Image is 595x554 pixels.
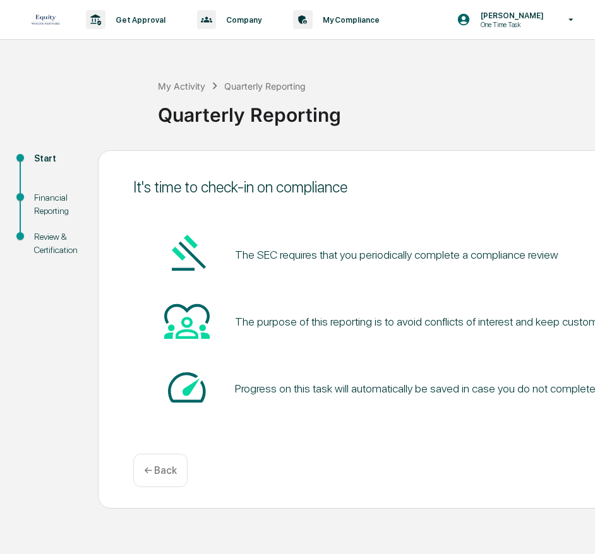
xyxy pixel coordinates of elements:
[235,246,558,263] pre: The SEC requires that you periodically complete a compliance review
[164,298,210,343] img: Heart
[224,81,306,91] div: Quarterly Reporting
[34,230,78,257] div: Review & Certification
[158,93,589,126] div: Quarterly Reporting
[216,15,268,25] p: Company
[34,152,78,165] div: Start
[30,13,61,27] img: logo
[471,20,550,29] p: One Time Task
[164,231,210,276] img: Gavel
[164,365,210,410] img: Speed-dial
[144,464,177,476] p: ← Back
[313,15,386,25] p: My Compliance
[471,11,550,20] p: [PERSON_NAME]
[34,191,78,218] div: Financial Reporting
[105,15,172,25] p: Get Approval
[158,81,205,91] div: My Activity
